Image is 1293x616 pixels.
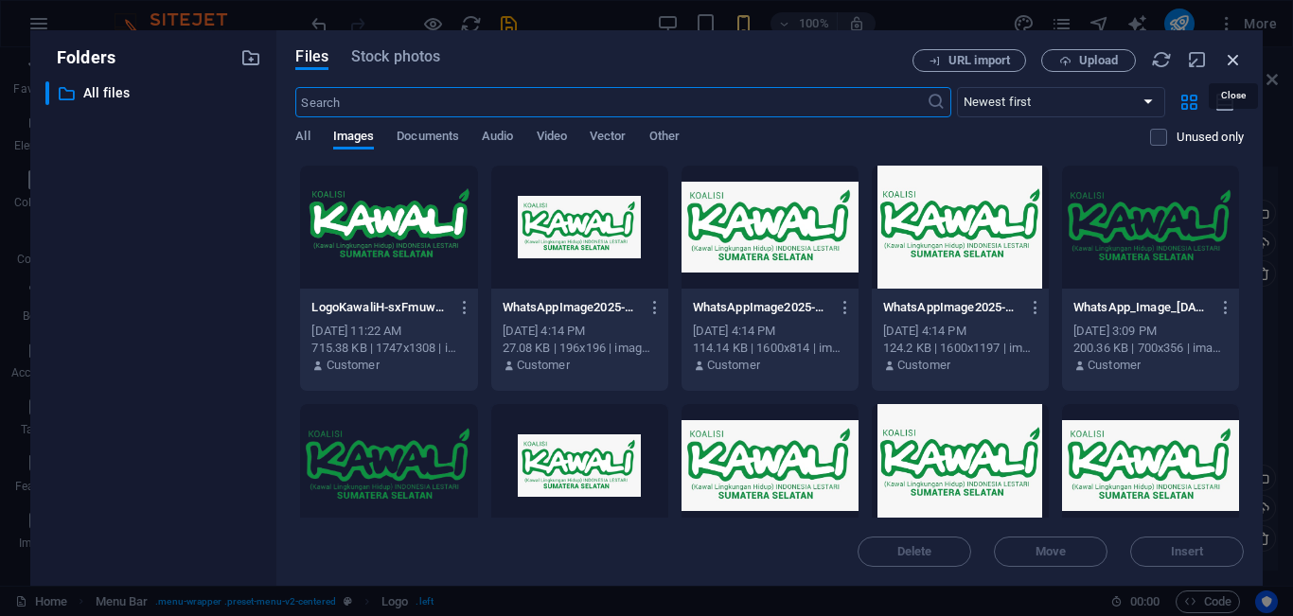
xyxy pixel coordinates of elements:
button: URL import [912,49,1026,72]
div: 715.38 KB | 1747x1308 | image/png [311,340,466,357]
p: LogoKawaliH-sxFmuwStoOCyU55Qy0cOhQ.png [311,299,449,316]
button: Upload [1041,49,1136,72]
div: [DATE] 11:22 AM [311,323,466,340]
div: 200.36 KB | 700x356 | image/png [1073,340,1228,357]
span: All [295,125,310,151]
p: WhatsAppImage2025-08-27at11.51.53-UpCzle-UPEzSVcPrydN0Mg-n1gUBSPq413ejnigfb5nGA.png [503,299,640,316]
span: URL import [948,55,1010,66]
p: Customer [1088,357,1141,374]
div: [DATE] 4:14 PM [693,323,847,340]
div: [DATE] 4:14 PM [503,323,657,340]
span: Video [537,125,567,151]
i: Minimize [1187,49,1208,70]
div: 114.14 KB | 1600x814 | image/jpeg [693,340,847,357]
i: Reload [1151,49,1172,70]
p: Folders [45,45,115,70]
p: Customer [897,357,950,374]
span: Vector [590,125,627,151]
span: Upload [1079,55,1118,66]
span: Audio [482,125,513,151]
p: Displays only files that are not in use on the website. Files added during this session can still... [1177,129,1244,146]
div: 27.08 KB | 196x196 | image/png [503,340,657,357]
div: [DATE] 3:09 PM [1073,323,1228,340]
div: ​ [45,81,49,105]
span: Stock photos [351,45,440,68]
p: WhatsAppImage2025-08-27at11.51.542-yYxIdYuS_muD7VswuF-Mkw.jpeg [883,299,1020,316]
input: Search [295,87,926,117]
p: All files [83,82,227,104]
p: Customer [517,357,570,374]
div: 124.2 KB | 1600x1197 | image/jpeg [883,340,1037,357]
span: Documents [397,125,459,151]
p: WhatsAppImage2025-08-27at11.51.53-UpCzle-UPEzSVcPrydN0Mg.jpeg [693,299,830,316]
i: Create new folder [240,47,261,68]
span: Files [295,45,328,68]
span: Other [649,125,680,151]
p: Customer [327,357,380,374]
p: WhatsApp_Image_2025-08-27_at_11.51.53-removebg-preview-RoTkdFw04snAiU84tLvC2A.png [1073,299,1211,316]
p: Customer [707,357,760,374]
div: [DATE] 4:14 PM [883,323,1037,340]
span: Images [333,125,375,151]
